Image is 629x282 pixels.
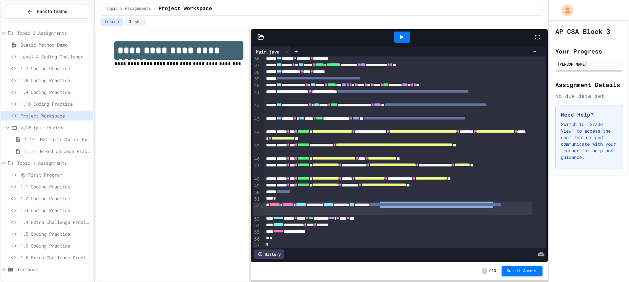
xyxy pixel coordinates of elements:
[491,269,496,274] span: 10
[20,41,91,48] span: Static Method Demo
[6,5,88,19] button: Back to Teams
[159,5,212,13] span: Project Workspace
[253,189,261,196] div: 50
[20,100,91,107] span: 1.10 Coding Practice
[20,207,91,214] span: 1.4 Coding Practice
[20,112,91,119] span: Project Workspace
[555,27,610,36] h1: AP CSA Block 3
[555,80,623,89] h2: Assignment Details
[253,176,261,183] div: 48
[253,196,261,203] div: 51
[21,124,91,131] span: 8/26 Quiz Review
[253,236,261,243] div: 56
[20,53,91,60] span: Level 4 Coding Challenge
[154,6,156,11] span: /
[253,48,283,55] div: Main.java
[20,77,91,84] span: 1.8 Coding Practice
[253,62,261,69] div: 37
[253,156,261,163] div: 46
[253,76,261,82] div: 39
[253,216,261,223] div: 53
[561,111,618,119] h3: Need Help?
[253,82,261,89] div: 40
[20,242,91,249] span: 1.6 Coding Practice
[502,266,543,276] button: Submit Answer
[24,136,91,143] span: 1.19. Multiple Choice Exercises for Unit 1a (1.1-1.6)
[555,3,575,18] div: My Account
[253,163,261,176] div: 47
[253,102,261,116] div: 42
[253,223,261,229] div: 54
[37,8,67,15] span: Back to Teams
[253,69,261,76] div: 38
[24,148,91,155] span: 1.17. Mixed Up Code Practice 1.1-1.6
[253,116,261,129] div: 43
[555,47,623,56] h2: Your Progress
[561,121,618,161] p: Switch to "Grade View" to access the chat feature and communicate with your teacher for help and ...
[20,171,91,178] span: My First Program
[20,89,91,96] span: 1.9 Coding Practice
[17,266,91,273] span: Textbook
[101,18,123,26] button: Lesson
[20,219,91,226] span: 1.4 Extra Challenge Problem
[253,47,291,56] div: Main.java
[106,6,151,11] span: Topic 2 Assignments
[20,195,91,202] span: 1.2 Coding Practice
[124,18,145,26] button: Grade
[253,203,261,216] div: 52
[253,143,261,156] div: 45
[254,249,284,259] div: History
[17,30,91,36] span: Topic 2 Assignments
[253,89,261,103] div: 41
[482,268,487,274] span: -
[507,269,538,274] span: Submit Answer
[20,254,91,261] span: 1.6 Extra Challenge Problem
[253,129,261,143] div: 44
[557,61,621,67] div: [PERSON_NAME]
[253,56,261,62] div: 36
[17,160,91,166] span: Topic 1 Assignments
[20,65,91,72] span: 1.7 Coding Practice
[261,203,264,208] span: Fold line
[253,229,261,236] div: 55
[20,230,91,237] span: 1.5 Coding Practice
[20,183,91,190] span: 1.1 Coding Practice
[253,242,261,249] div: 57
[253,183,261,189] div: 49
[555,92,623,100] div: No due date set
[488,269,491,274] span: /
